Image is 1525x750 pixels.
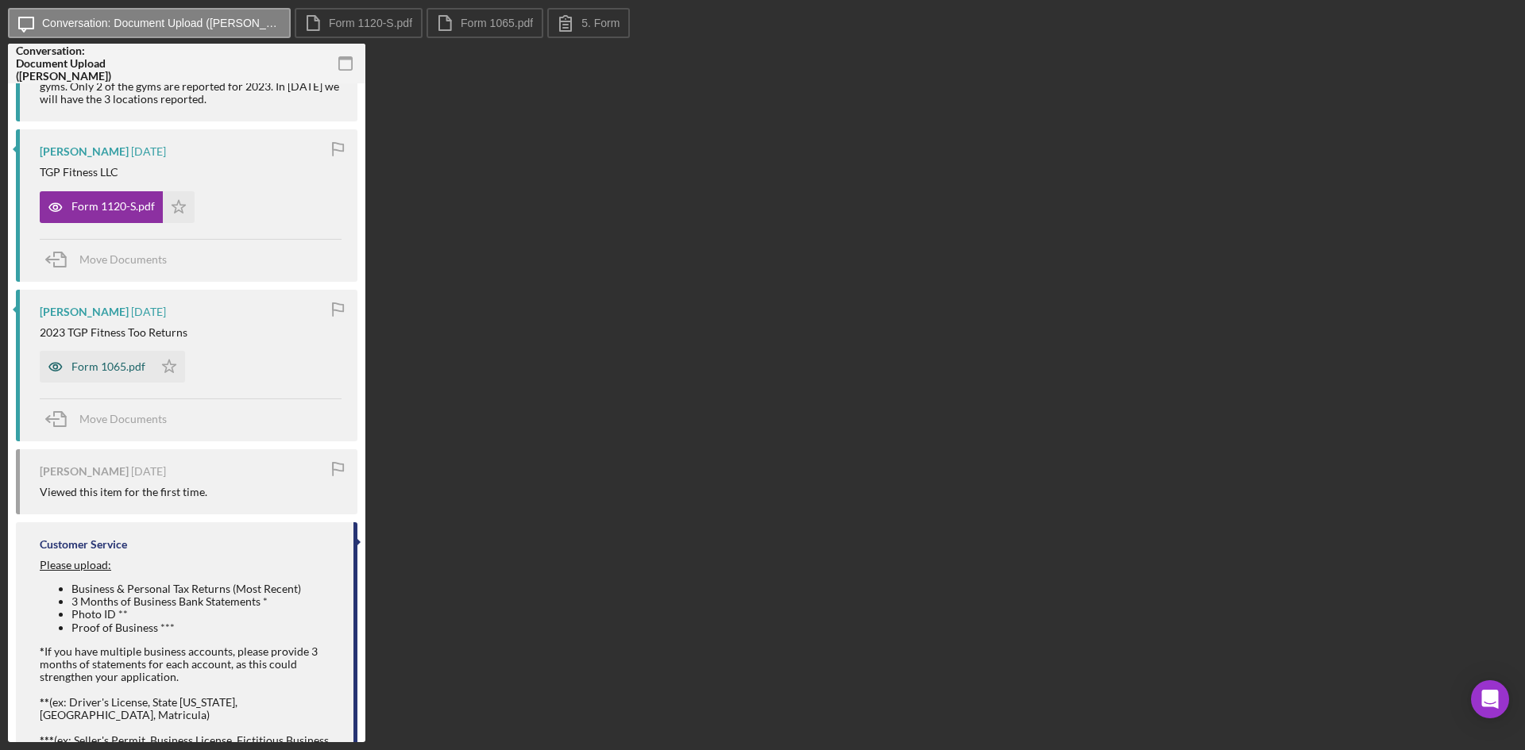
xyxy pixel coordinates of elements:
button: 5. Form [547,8,630,38]
li: Proof of Business *** [71,621,338,634]
time: 2025-07-28 18:08 [131,306,166,318]
label: Conversation: Document Upload ([PERSON_NAME]) [42,17,280,29]
li: Business & Personal Tax Returns (Most Recent) [71,583,338,595]
div: 2023 TGP Fitness Too Returns [40,326,187,339]
div: Viewed this item for the first time. [40,486,207,498]
label: 5. Form [581,17,620,29]
button: Move Documents [40,240,183,279]
div: TGP Fitness LLC [40,166,118,179]
div: I did an extension on our 2024 tax returns. I own 3 different gyms. Only 2 of the gyms are report... [40,67,342,106]
button: Form 1120-S.pdf [295,8,423,38]
li: 3 Months of Business Bank Statements * [71,595,338,608]
time: 2025-07-28 18:10 [131,145,166,158]
label: Form 1120-S.pdf [329,17,412,29]
div: [PERSON_NAME] [40,465,129,478]
div: Customer Service [40,538,127,551]
time: 2025-07-28 18:01 [131,465,166,478]
div: If you have multiple business accounts, please provide 3 months of statements for each account, a... [40,583,338,696]
div: Form 1120-S.pdf [71,200,155,213]
span: Please upload: [40,558,111,571]
button: Conversation: Document Upload ([PERSON_NAME]) [8,8,291,38]
div: (ex: Driver's License, State [US_STATE], [GEOGRAPHIC_DATA], Matricula) [40,696,338,721]
button: Form 1065.pdf [427,8,543,38]
div: Open Intercom Messenger [1471,680,1509,718]
span: Move Documents [79,252,167,266]
button: Form 1120-S.pdf [40,191,195,223]
div: [PERSON_NAME] [40,306,129,318]
div: [PERSON_NAME] [40,145,129,158]
button: Form 1065.pdf [40,351,185,383]
div: Form 1065.pdf [71,360,145,373]
li: Photo ID ** [71,608,338,621]
div: Conversation: Document Upload ([PERSON_NAME]) [16,44,127,83]
span: Move Documents [79,412,167,425]
button: Move Documents [40,399,183,439]
label: Form 1065.pdf [461,17,533,29]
